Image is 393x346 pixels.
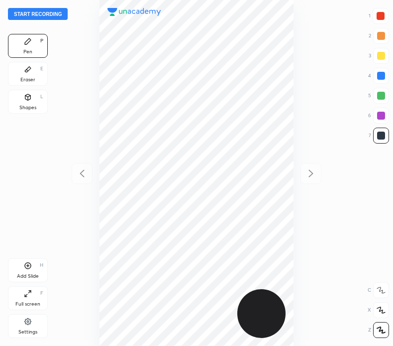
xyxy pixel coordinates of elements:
div: L [40,94,43,99]
div: 7 [369,128,389,144]
div: 5 [368,88,389,104]
div: 3 [369,48,389,64]
div: 6 [368,108,389,124]
img: logo.38c385cc.svg [107,8,161,16]
div: C [368,282,389,298]
div: Add Slide [17,274,39,279]
div: Z [368,322,389,338]
button: Start recording [8,8,68,20]
div: 1 [369,8,389,24]
div: Full screen [15,302,40,307]
div: F [40,291,43,296]
div: P [40,38,43,43]
div: Eraser [20,77,35,82]
div: Pen [23,49,32,54]
div: 4 [368,68,389,84]
div: 2 [369,28,389,44]
div: Settings [18,330,37,335]
div: E [40,66,43,71]
div: H [40,263,43,268]
div: X [368,302,389,318]
div: Shapes [19,105,36,110]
